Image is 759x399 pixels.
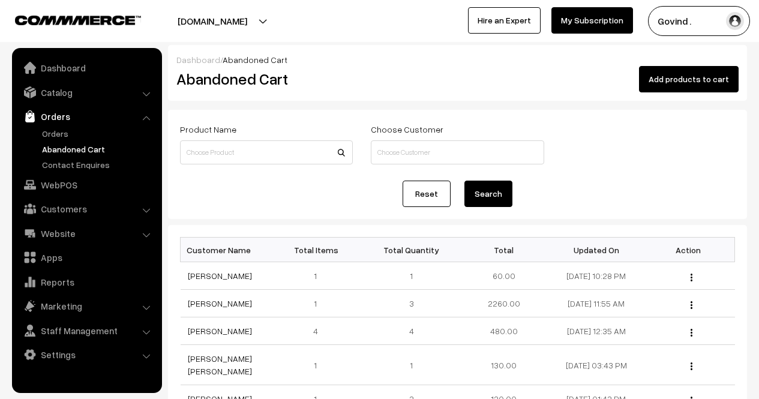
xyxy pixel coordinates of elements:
input: Choose Product [180,140,353,164]
a: Apps [15,247,158,268]
a: Orders [15,106,158,127]
label: Choose Customer [371,123,443,136]
a: [PERSON_NAME] [188,326,252,336]
a: Abandoned Cart [39,143,158,155]
th: Customer Name [181,238,273,262]
a: Staff Management [15,320,158,341]
a: COMMMERCE [15,12,120,26]
td: 3 [365,290,458,317]
button: Add products to cart [639,66,739,92]
a: Website [15,223,158,244]
h2: Abandoned Cart [176,70,352,88]
td: 4 [365,317,458,345]
td: 1 [273,262,365,290]
button: Govind . [648,6,750,36]
td: 130.00 [458,345,550,385]
td: 1 [365,345,458,385]
img: Menu [691,301,692,309]
td: [DATE] 03:43 PM [550,345,643,385]
img: Menu [691,362,692,370]
a: Marketing [15,295,158,317]
input: Choose Customer [371,140,544,164]
td: [DATE] 10:28 PM [550,262,643,290]
a: Dashboard [176,55,220,65]
a: My Subscription [551,7,633,34]
button: Search [464,181,512,207]
a: Customers [15,198,158,220]
th: Total [458,238,550,262]
th: Updated On [550,238,643,262]
td: [DATE] 11:55 AM [550,290,643,317]
td: 2260.00 [458,290,550,317]
div: / [176,53,739,66]
a: Reports [15,271,158,293]
img: Menu [691,274,692,281]
th: Total Quantity [365,238,458,262]
a: Hire an Expert [468,7,541,34]
th: Action [643,238,735,262]
td: 4 [273,317,365,345]
td: 1 [365,262,458,290]
a: [PERSON_NAME] [PERSON_NAME] [188,353,252,376]
td: [DATE] 12:35 AM [550,317,643,345]
a: WebPOS [15,174,158,196]
th: Total Items [273,238,365,262]
img: user [726,12,744,30]
a: Orders [39,127,158,140]
img: Menu [691,329,692,337]
a: Contact Enquires [39,158,158,171]
a: Reset [403,181,451,207]
td: 1 [273,290,365,317]
td: 480.00 [458,317,550,345]
a: [PERSON_NAME] [188,298,252,308]
td: 60.00 [458,262,550,290]
span: Abandoned Cart [223,55,287,65]
label: Product Name [180,123,236,136]
a: Catalog [15,82,158,103]
td: 1 [273,345,365,385]
img: COMMMERCE [15,16,141,25]
a: Dashboard [15,57,158,79]
a: [PERSON_NAME] [188,271,252,281]
a: Settings [15,344,158,365]
button: [DOMAIN_NAME] [136,6,289,36]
